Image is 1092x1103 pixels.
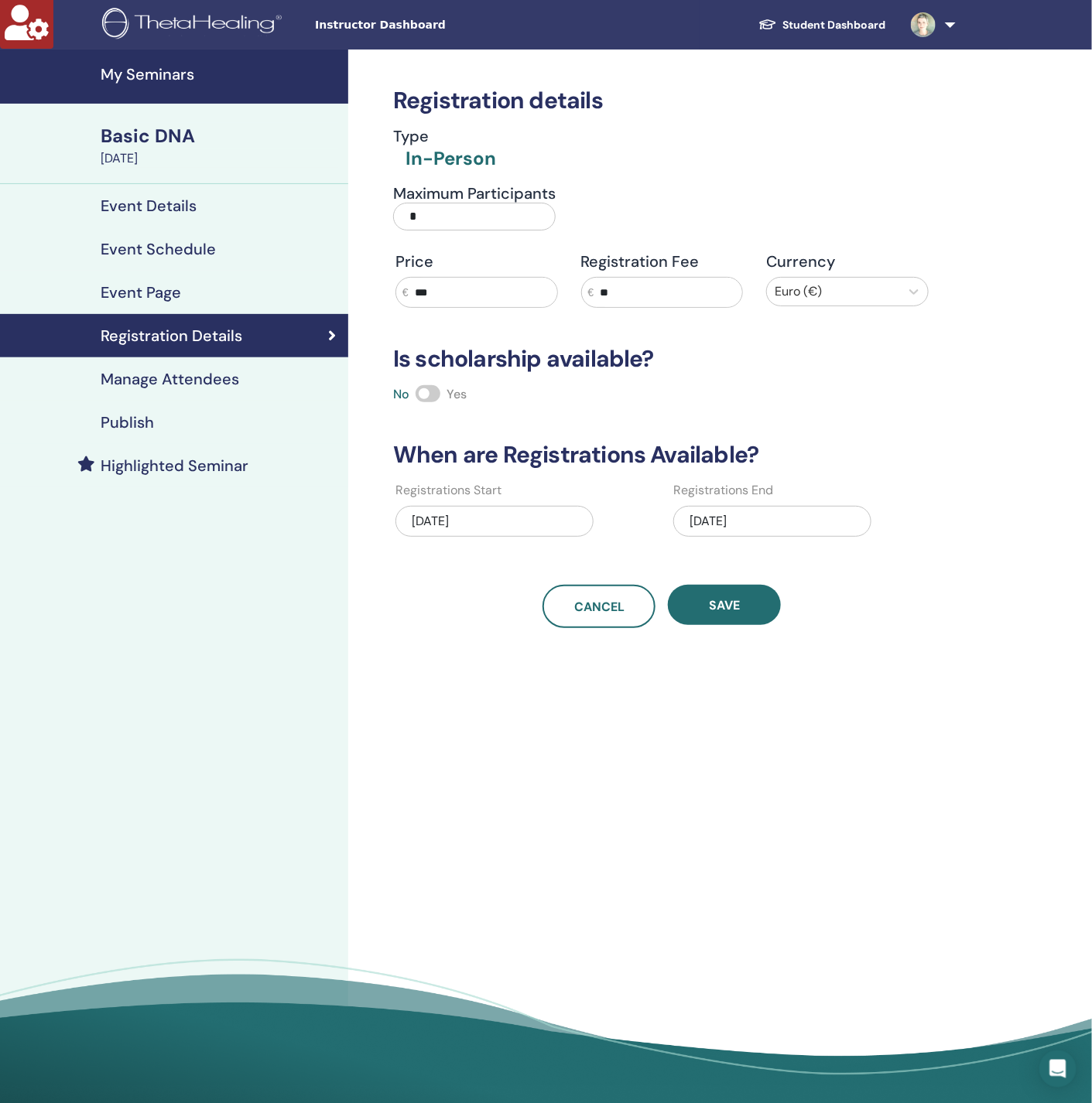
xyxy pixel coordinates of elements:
div: Open Intercom Messenger [1039,1050,1077,1088]
h3: Registration details [384,87,940,114]
span: € [588,285,594,301]
h4: Maximum Participants [393,184,556,203]
a: Cancel [543,585,656,628]
span: Save [709,597,740,613]
div: [DATE] [673,506,871,537]
button: Save [668,585,781,625]
span: Yes [447,386,467,402]
h4: Price [395,252,558,271]
img: logo.png [102,8,287,43]
h4: Registration Details [101,326,242,345]
h4: Publish [101,413,154,432]
span: € [402,285,409,301]
span: Instructor Dashboard [315,17,547,33]
span: No [393,386,409,402]
h4: Highlighted Seminar [101,456,248,475]
div: In-Person [406,145,496,172]
img: graduation-cap-white.svg [758,18,777,31]
img: default.jpg [911,12,936,37]
input: Maximum Participants [393,203,556,231]
div: Basic DNA [101,123,339,149]
label: Registrations End [673,481,773,500]
a: Student Dashboard [746,11,899,39]
h4: My Seminars [101,65,339,84]
h4: Event Schedule [101,240,216,258]
span: Cancel [574,599,625,615]
h3: When are Registrations Available? [384,441,940,469]
h4: Event Page [101,283,181,302]
h4: Type [393,127,496,145]
div: [DATE] [395,506,594,537]
h4: Manage Attendees [101,370,239,388]
div: [DATE] [101,149,339,168]
a: Basic DNA[DATE] [91,123,348,168]
label: Registrations Start [395,481,501,500]
h4: Event Details [101,196,197,215]
h4: Currency [766,252,929,271]
h3: Is scholarship available? [384,345,940,373]
h4: Registration Fee [581,252,744,271]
